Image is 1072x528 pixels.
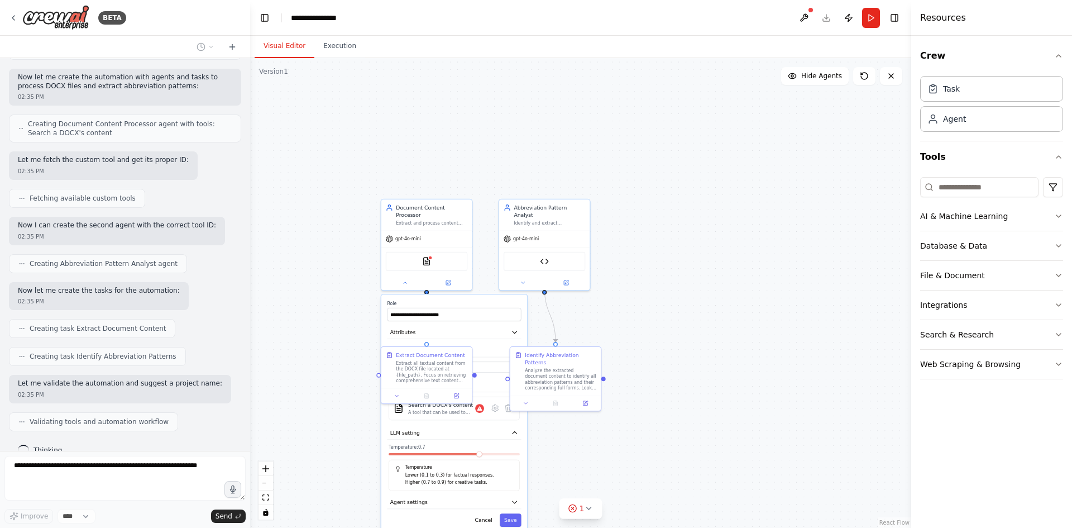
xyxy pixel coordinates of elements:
[259,462,273,520] div: React Flow controls
[920,141,1063,173] button: Tools
[411,392,442,401] button: No output available
[30,417,169,426] span: Validating tools and automation workflow
[33,446,69,455] span: Thinking...
[192,40,219,54] button: Switch to previous chat
[18,232,216,241] div: 02:35 PM
[255,35,314,58] button: Visual Editor
[4,509,53,524] button: Improve
[98,11,126,25] div: BETA
[257,10,272,26] button: Hide left sidebar
[18,391,222,399] div: 02:35 PM
[395,464,513,470] h5: Temperature
[18,167,189,175] div: 02:35 PM
[502,402,515,415] button: Delete tool
[394,403,404,413] img: DOCXSearchTool
[405,472,514,479] p: Lower (0.1 to 0.3) for factual responses.
[211,510,246,523] button: Send
[489,402,502,415] button: Configure tool
[920,320,1063,349] button: Search & Research
[471,513,497,527] button: Cancel
[223,40,241,54] button: Start a new chat
[18,156,189,165] p: Let me fetch the custom tool and get its proper ID:
[381,346,473,405] div: Extract Document ContentExtract all textual content from the DOCX file located at {file_path}. Fo...
[30,194,136,203] span: Fetching available custom tools
[580,503,585,514] span: 1
[408,410,475,416] div: A tool that can be used to semantic search a query from a DOCX's content.
[396,220,467,226] div: Extract and process content from DOCX documents to prepare them for abbreviation analysis
[390,329,416,336] span: Attributes
[387,326,521,339] button: Attributes
[920,231,1063,260] button: Database & Data
[525,351,596,366] div: Identify Abbreviation Patterns
[920,261,1063,290] button: File & Document
[387,344,521,357] button: Model
[920,350,1063,379] button: Web Scraping & Browsing
[390,429,420,436] span: LLM setting
[18,73,232,91] p: Now let me create the automation with agents and tasks to process DOCX files and extract abbrevia...
[259,476,273,491] button: zoom out
[943,83,960,94] div: Task
[541,287,559,342] g: Edge from 096adc9b-7164-482b-82b2-718d9bdefa4b to 0c952526-6ce6-447e-b3c4-608cf97029e6
[920,40,1063,72] button: Crew
[387,496,521,509] button: Agent settings
[21,512,48,521] span: Improve
[509,346,601,412] div: Identify Abbreviation PatternsAnalyze the extracted document content to identify all abbreviation...
[18,379,222,388] p: Let me validate the automation and suggest a project name:
[405,479,514,486] p: Higher (0.7 to 0.9) for creative tasks.
[513,236,539,242] span: gpt-4o-mini
[781,67,849,85] button: Hide Agents
[514,204,585,218] div: Abbreviation Pattern Analyst
[920,202,1063,231] button: AI & Machine Learning
[499,199,591,291] div: Abbreviation Pattern AnalystIdentify and extract abbreviation patterns from document text, creati...
[259,462,273,476] button: zoom in
[422,257,431,266] img: DOCXSearchTool
[395,236,421,242] span: gpt-4o-mini
[18,221,216,230] p: Now I can create the second agent with the correct tool ID:
[396,204,467,218] div: Document Content Processor
[525,368,596,391] div: Analyze the extracted document content to identify all abbreviation patterns and their correspond...
[18,287,180,296] p: Now let me create the tasks for the automation:
[390,498,428,506] span: Agent settings
[216,512,232,521] span: Send
[408,402,475,409] div: Search a DOCX's content
[540,257,549,266] img: Abbreviation Extractor
[920,72,1063,141] div: Crew
[920,11,966,25] h4: Resources
[396,351,465,359] div: Extract Document Content
[259,491,273,505] button: fit view
[30,259,178,268] span: Creating Abbreviation Pattern Analyst agent
[540,399,571,408] button: No output available
[573,399,598,408] button: Open in side panel
[545,278,587,287] button: Open in side panel
[427,278,469,287] button: Open in side panel
[291,12,347,23] nav: breadcrumb
[559,498,602,519] button: 1
[387,426,521,440] button: LLM setting
[943,113,966,125] div: Agent
[259,67,288,76] div: Version 1
[387,301,521,307] label: Role
[30,352,176,361] span: Creating task Identify Abbreviation Patterns
[314,35,365,58] button: Execution
[389,444,425,450] span: Temperature: 0.7
[18,93,232,101] div: 02:35 PM
[920,173,1063,388] div: Tools
[30,324,166,333] span: Creating task Extract Document Content
[887,10,902,26] button: Hide right sidebar
[879,520,910,526] a: React Flow attribution
[28,120,232,137] span: Creating Document Content Processor agent with tools: Search a DOCX's content
[500,513,521,527] button: Save
[22,5,89,30] img: Logo
[801,72,842,80] span: Hide Agents
[396,360,467,384] div: Extract all textual content from the DOCX file located at {file_path}. Focus on retrieving compre...
[920,291,1063,320] button: Integrations
[259,505,273,520] button: toggle interactivity
[444,392,469,401] button: Open in side panel
[514,220,585,226] div: Identify and extract abbreviation patterns from document text, creating comprehensive mapping tab...
[18,297,180,306] div: 02:35 PM
[381,199,473,291] div: Document Content ProcessorExtract and process content from DOCX documents to prepare them for abb...
[224,481,241,498] button: Click to speak your automation idea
